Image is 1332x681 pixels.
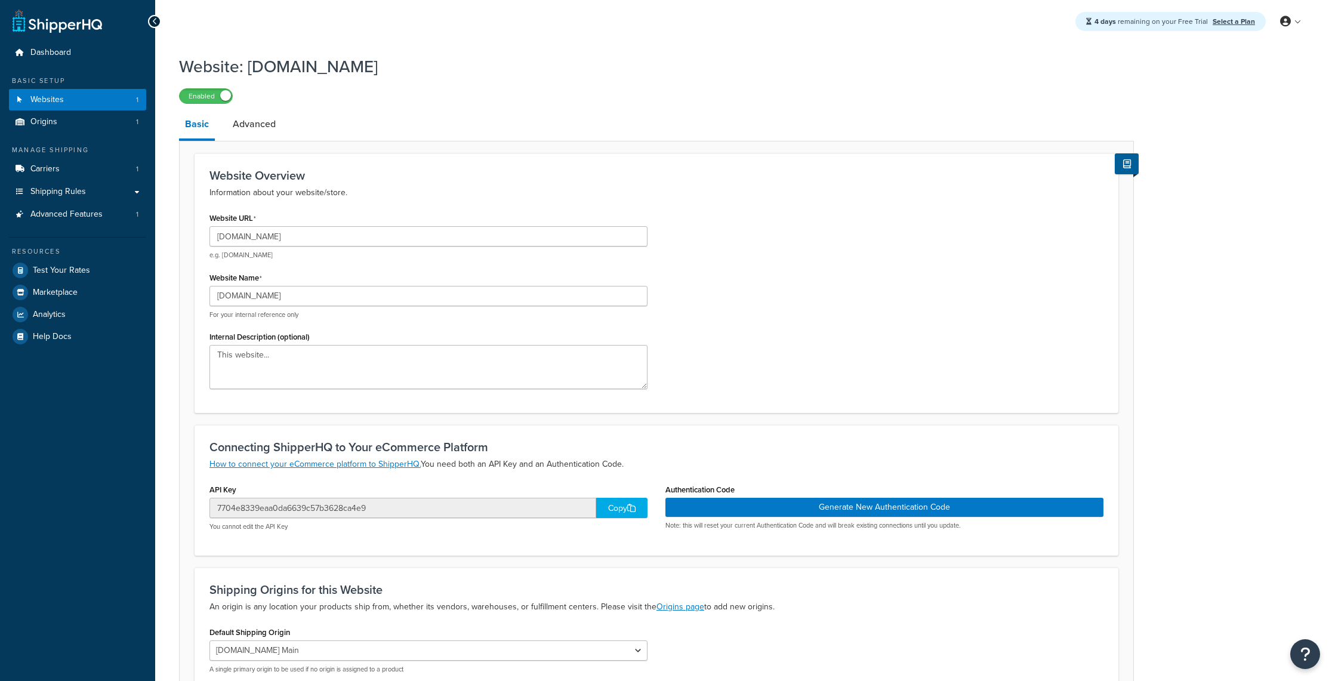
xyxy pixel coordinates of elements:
a: Advanced [227,110,282,138]
a: How to connect your eCommerce platform to ShipperHQ. [209,458,421,470]
span: Origins [30,117,57,127]
p: You cannot edit the API Key [209,522,647,531]
div: Resources [9,246,146,257]
h3: Website Overview [209,169,1103,182]
label: Authentication Code [665,485,735,494]
button: Open Resource Center [1290,639,1320,669]
p: For your internal reference only [209,310,647,319]
div: Manage Shipping [9,145,146,155]
span: Shipping Rules [30,187,86,197]
div: Basic Setup [9,76,146,86]
p: e.g. [DOMAIN_NAME] [209,251,647,260]
strong: 4 days [1094,16,1116,27]
a: Origins page [656,600,704,613]
span: 1 [136,209,138,220]
p: Note: this will reset your current Authentication Code and will break existing connections until ... [665,521,1103,530]
div: Copy [596,498,647,518]
a: Dashboard [9,42,146,64]
p: Information about your website/store. [209,186,1103,200]
label: Internal Description (optional) [209,332,310,341]
span: Websites [30,95,64,105]
h3: Shipping Origins for this Website [209,583,1103,596]
span: Test Your Rates [33,266,90,276]
a: Analytics [9,304,146,325]
span: Help Docs [33,332,72,342]
a: Help Docs [9,326,146,347]
h1: Website: [DOMAIN_NAME] [179,55,1119,78]
span: remaining on your Free Trial [1094,16,1210,27]
span: Dashboard [30,48,71,58]
label: API Key [209,485,236,494]
label: Default Shipping Origin [209,628,290,637]
span: 1 [136,164,138,174]
a: Basic [179,110,215,141]
label: Website URL [209,214,256,223]
li: Carriers [9,158,146,180]
span: Carriers [30,164,60,174]
span: Marketplace [33,288,78,298]
a: Advanced Features1 [9,204,146,226]
p: An origin is any location your products ship from, whether its vendors, warehouses, or fulfillmen... [209,600,1103,614]
h3: Connecting ShipperHQ to Your eCommerce Platform [209,440,1103,454]
a: Shipping Rules [9,181,146,203]
label: Enabled [180,89,232,103]
a: Select a Plan [1213,16,1255,27]
span: Advanced Features [30,209,103,220]
label: Website Name [209,273,262,283]
li: Websites [9,89,146,111]
span: 1 [136,95,138,105]
p: You need both an API Key and an Authentication Code. [209,457,1103,472]
a: Websites1 [9,89,146,111]
a: Test Your Rates [9,260,146,281]
a: Marketplace [9,282,146,303]
span: 1 [136,117,138,127]
span: Analytics [33,310,66,320]
button: Show Help Docs [1115,153,1139,174]
a: Carriers1 [9,158,146,180]
a: Origins1 [9,111,146,133]
li: Advanced Features [9,204,146,226]
li: Origins [9,111,146,133]
button: Generate New Authentication Code [665,498,1103,517]
textarea: This website... [209,345,647,389]
p: A single primary origin to be used if no origin is assigned to a product [209,665,647,674]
